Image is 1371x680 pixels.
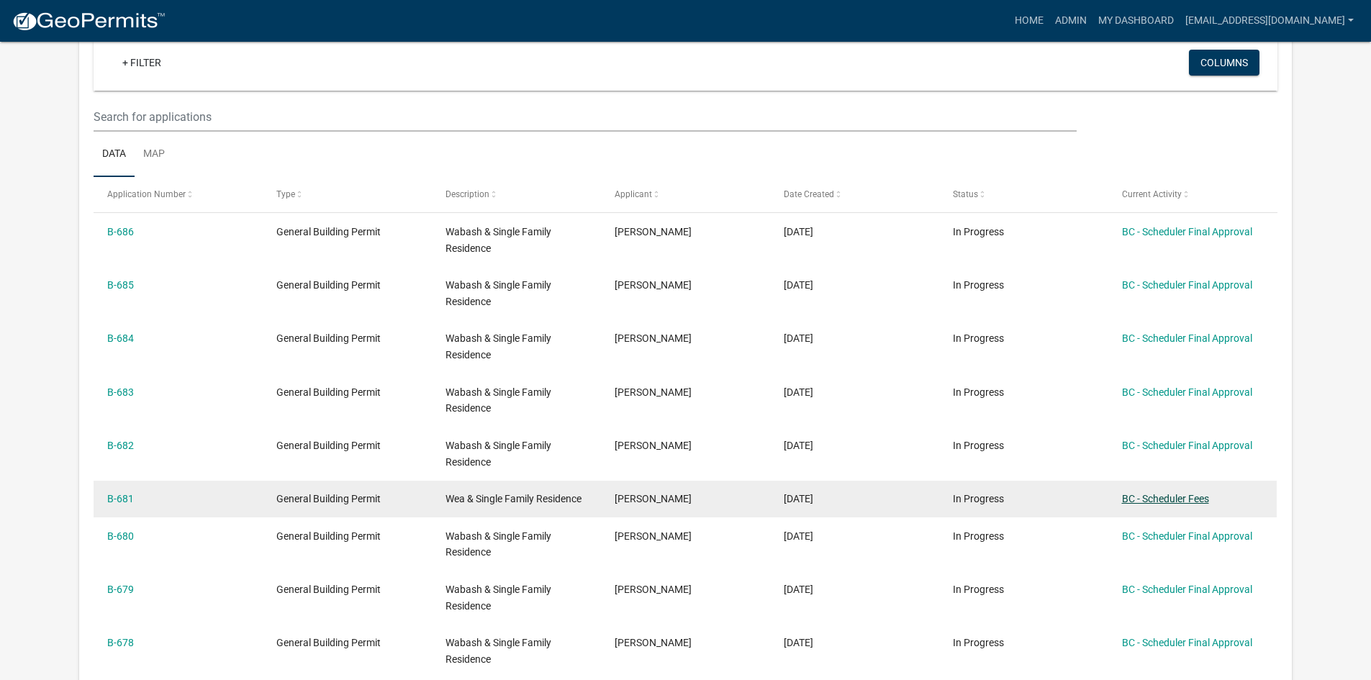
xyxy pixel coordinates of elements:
[445,386,551,414] span: Wabash & Single Family Residence
[1122,493,1209,504] a: BC - Scheduler Fees
[770,177,939,212] datatable-header-cell: Date Created
[615,584,692,595] span: Jessica Ritchie
[784,584,813,595] span: 10/10/2025
[445,493,582,504] span: Wea & Single Family Residence
[1009,7,1049,35] a: Home
[784,637,813,648] span: 10/10/2025
[107,584,134,595] a: B-679
[784,332,813,344] span: 10/15/2025
[276,386,381,398] span: General Building Permit
[276,584,381,595] span: General Building Permit
[94,132,135,178] a: Data
[1122,189,1182,199] span: Current Activity
[1122,226,1252,237] a: BC - Scheduler Final Approval
[445,279,551,307] span: Wabash & Single Family Residence
[1122,637,1252,648] a: BC - Scheduler Final Approval
[1122,584,1252,595] a: BC - Scheduler Final Approval
[1092,7,1180,35] a: My Dashboard
[615,493,692,504] span: Robert Lahrman
[1122,279,1252,291] a: BC - Scheduler Final Approval
[938,177,1108,212] datatable-header-cell: Status
[276,279,381,291] span: General Building Permit
[953,279,1004,291] span: In Progress
[953,530,1004,542] span: In Progress
[432,177,601,212] datatable-header-cell: Description
[784,189,834,199] span: Date Created
[111,50,173,76] a: + Filter
[784,440,813,451] span: 10/15/2025
[953,386,1004,398] span: In Progress
[107,189,186,199] span: Application Number
[276,332,381,344] span: General Building Permit
[615,440,692,451] span: Shane Weist
[953,189,978,199] span: Status
[953,440,1004,451] span: In Progress
[784,279,813,291] span: 10/15/2025
[107,493,134,504] a: B-681
[1122,332,1252,344] a: BC - Scheduler Final Approval
[953,584,1004,595] span: In Progress
[953,637,1004,648] span: In Progress
[1049,7,1092,35] a: Admin
[784,226,813,237] span: 10/15/2025
[107,386,134,398] a: B-683
[276,440,381,451] span: General Building Permit
[1122,386,1252,398] a: BC - Scheduler Final Approval
[953,226,1004,237] span: In Progress
[1180,7,1359,35] a: [EMAIL_ADDRESS][DOMAIN_NAME]
[107,530,134,542] a: B-680
[276,189,295,199] span: Type
[94,102,1076,132] input: Search for applications
[953,332,1004,344] span: In Progress
[1122,440,1252,451] a: BC - Scheduler Final Approval
[107,226,134,237] a: B-686
[601,177,770,212] datatable-header-cell: Applicant
[953,493,1004,504] span: In Progress
[135,132,173,178] a: Map
[1108,177,1277,212] datatable-header-cell: Current Activity
[1122,530,1252,542] a: BC - Scheduler Final Approval
[445,637,551,665] span: Wabash & Single Family Residence
[445,530,551,558] span: Wabash & Single Family Residence
[615,279,692,291] span: Shane Weist
[615,189,652,199] span: Applicant
[107,332,134,344] a: B-684
[784,530,813,542] span: 10/10/2025
[784,386,813,398] span: 10/15/2025
[445,189,489,199] span: Description
[276,226,381,237] span: General Building Permit
[615,530,692,542] span: Jessica Ritchie
[276,637,381,648] span: General Building Permit
[445,226,551,254] span: Wabash & Single Family Residence
[445,440,551,468] span: Wabash & Single Family Residence
[615,226,692,237] span: Shane Weist
[94,177,263,212] datatable-header-cell: Application Number
[784,493,813,504] span: 10/14/2025
[276,530,381,542] span: General Building Permit
[615,332,692,344] span: Shane Weist
[615,637,692,648] span: Jennifer DeLong
[276,493,381,504] span: General Building Permit
[1189,50,1259,76] button: Columns
[615,386,692,398] span: Shane Weist
[107,279,134,291] a: B-685
[445,584,551,612] span: Wabash & Single Family Residence
[263,177,432,212] datatable-header-cell: Type
[107,637,134,648] a: B-678
[107,440,134,451] a: B-682
[445,332,551,361] span: Wabash & Single Family Residence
